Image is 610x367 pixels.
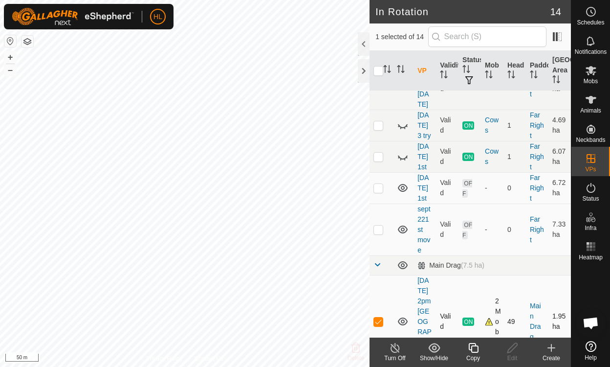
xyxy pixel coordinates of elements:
div: - [485,225,500,235]
a: [DATE]and [DATE] [417,59,432,108]
button: + [4,51,16,63]
div: Cows [485,115,500,136]
span: Notifications [575,49,607,55]
a: Far Right [530,142,544,171]
span: VPs [585,166,596,172]
a: Privacy Policy [146,354,183,363]
td: 4.69 ha [548,110,571,141]
p-sorticon: Activate to sort [397,67,405,74]
th: Mob [481,51,503,91]
p-sorticon: Activate to sort [507,72,515,80]
span: OFF [462,179,472,198]
p-sorticon: Activate to sort [440,72,448,80]
a: Far Right [530,111,544,139]
div: Open chat [576,308,606,338]
a: [DATE] 1st [417,174,429,202]
span: (7.5 ha) [461,261,484,269]
div: Edit [493,354,532,363]
h2: In Rotation [375,6,550,18]
a: Far Right [530,69,544,98]
span: Status [582,196,599,202]
span: ON [462,121,474,130]
span: Mobs [584,78,598,84]
p-sorticon: Activate to sort [552,77,560,85]
th: [GEOGRAPHIC_DATA] Area [548,51,571,91]
div: - [485,183,500,193]
span: Neckbands [576,137,605,143]
div: Copy [454,354,493,363]
td: 6.72 ha [548,172,571,204]
span: ON [462,318,474,326]
th: Paddock [526,51,548,91]
div: Show/Hide [414,354,454,363]
td: Valid [436,204,458,255]
td: 7.33 ha [548,204,571,255]
td: 6.07 ha [548,141,571,172]
a: [DATE] 3 try [417,111,431,139]
td: Valid [436,172,458,204]
td: 1 [503,141,526,172]
span: 1 selected of 14 [375,32,428,42]
span: Infra [585,225,596,231]
a: sept 221st move [417,205,430,254]
div: 2 Mobs [485,296,500,347]
p-sorticon: Activate to sort [462,67,470,74]
span: OFF [462,221,472,239]
a: [DATE] 2pm [GEOGRAPHIC_DATA] [417,276,432,367]
td: Valid [436,141,458,172]
th: VP [414,51,436,91]
th: Head [503,51,526,91]
p-sorticon: Activate to sort [530,72,538,80]
span: Animals [580,108,601,114]
td: 0 [503,204,526,255]
a: [DATE] 1st [417,142,429,171]
td: 1 [503,110,526,141]
button: – [4,64,16,76]
a: Contact Us [195,354,223,363]
a: Help [571,337,610,365]
span: HL [153,12,162,22]
td: 0 [503,172,526,204]
a: Main Drag [530,302,541,341]
div: Cows [485,146,500,167]
span: ON [462,153,474,161]
button: Reset Map [4,35,16,47]
th: Status [458,51,481,91]
p-sorticon: Activate to sort [485,72,493,80]
div: Create [532,354,571,363]
a: Far Right [530,215,544,244]
p-sorticon: Activate to sort [383,67,391,74]
button: Map Layers [22,36,33,47]
a: Far Right [530,174,544,202]
span: Help [585,355,597,361]
div: Main Drag [417,261,484,270]
span: Schedules [577,20,604,25]
span: 14 [550,4,561,19]
img: Gallagher Logo [12,8,134,25]
td: Valid [436,110,458,141]
span: Heatmap [579,254,603,260]
input: Search (S) [428,26,546,47]
div: Turn Off [375,354,414,363]
th: Validity [436,51,458,91]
